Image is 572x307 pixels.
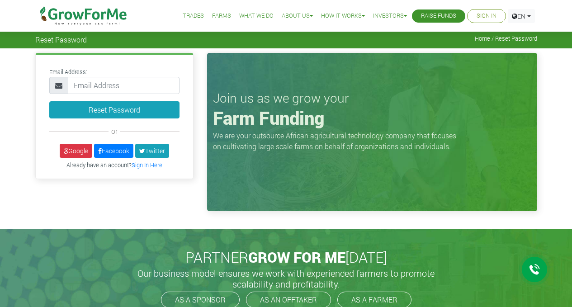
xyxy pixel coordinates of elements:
a: Sign In [477,11,496,21]
label: Email Address: [49,68,87,76]
input: Email Address [68,77,180,94]
h3: Join us as we grow your [213,90,531,106]
a: Investors [373,11,407,21]
p: We are your outsource African agricultural technology company that focuses on cultivating large s... [213,130,462,152]
a: About Us [282,11,313,21]
a: Raise Funds [421,11,456,21]
span: GROW FOR ME [248,247,345,267]
span: Home / Reset Password [475,35,537,42]
button: Reset Password [49,101,180,118]
a: Google [60,144,92,158]
a: What We Do [239,11,274,21]
div: or [49,126,180,137]
a: Trades [183,11,204,21]
a: Farms [212,11,231,21]
h1: Farm Funding [213,107,531,129]
h5: Our business model ensures we work with experienced farmers to promote scalability and profitabil... [128,268,444,289]
a: Sign In Here [132,161,162,169]
a: How it Works [321,11,365,21]
a: Facebook [94,144,133,158]
a: EN [508,9,535,23]
small: Already have an account? [66,161,162,169]
h2: PARTNER [DATE] [39,249,534,266]
span: Reset Password [35,35,87,44]
a: Twitter [135,144,169,158]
